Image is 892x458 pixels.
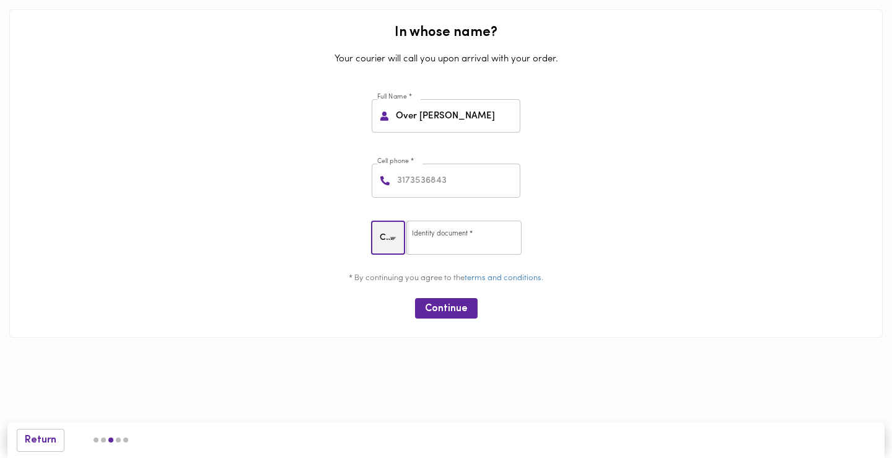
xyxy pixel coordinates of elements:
font: * By continuing you agree to the [349,274,465,282]
button: Continue [415,298,478,319]
input: Pepito Perez [393,99,520,133]
font: Return [25,435,56,445]
font: . [541,274,543,282]
div: CC [371,221,409,255]
input: 3173536843 [395,164,520,198]
font: Your courier will call you upon arrival with your order. [334,55,558,64]
button: Return [17,429,64,452]
font: Continue [425,304,468,314]
a: terms and conditions [465,274,541,282]
font: In whose name? [395,25,497,40]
